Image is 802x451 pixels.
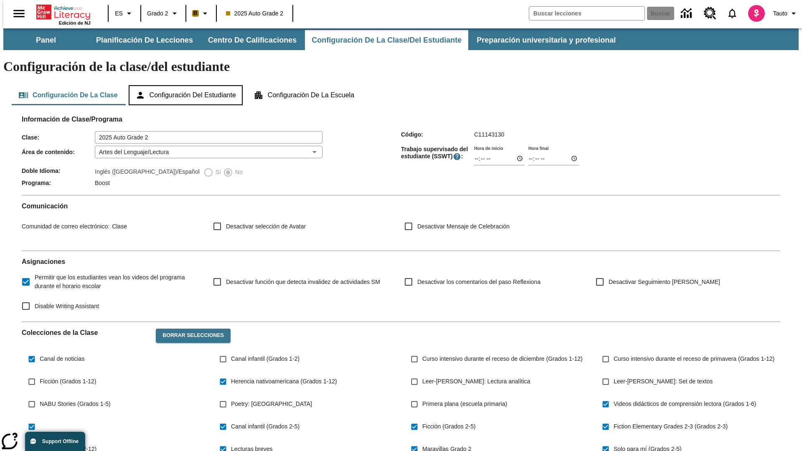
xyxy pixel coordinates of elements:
span: Fiction Elementary Grades 2-3 (Grados 2-3) [614,422,728,431]
button: Configuración del estudiante [129,85,243,105]
span: Área de contenido : [22,149,95,155]
span: Ficción (Grados 1-12) [40,377,96,386]
label: Hora final [528,145,548,151]
span: Leer-[PERSON_NAME]: Lectura analítica [422,377,530,386]
div: Artes del Lenguaje/Lectura [95,146,322,158]
span: Edición de NJ [59,20,91,25]
button: Configuración de la clase [12,85,124,105]
span: Doble Idioma : [22,167,95,174]
button: Borrar selecciones [156,329,231,343]
a: Centro de información [676,2,699,25]
span: Tauto [773,9,787,18]
label: Hora de inicio [474,145,503,151]
span: Boost [95,180,110,186]
span: C11143130 [474,131,504,138]
span: Primera plana (escuela primaria) [422,400,507,408]
span: Clase : [22,134,95,141]
input: Buscar campo [529,7,645,20]
h1: Configuración de la clase/del estudiante [3,59,799,74]
div: Asignaciones [22,258,780,315]
img: avatar image [748,5,765,22]
span: Canal infantil (Grados 1-2) [231,355,299,363]
span: Curso intensivo durante el receso de diciembre (Grados 1-12) [422,355,583,363]
span: Clase [109,223,127,230]
span: Desactivar función que detecta invalidez de actividades SM [226,278,380,286]
span: NABU Stories (Grados 1-5) [40,400,111,408]
span: Desactivar selección de Avatar [226,222,306,231]
span: Videos didácticos de comprensión lectora (Grados 1-6) [614,400,756,408]
h2: Información de Clase/Programa [22,115,780,123]
span: Poetry: [GEOGRAPHIC_DATA] [231,400,312,408]
span: Curso intensivo durante el receso de primavera (Grados 1-12) [614,355,774,363]
span: 2025 Auto Grade 2 [226,9,284,18]
span: ES [115,9,123,18]
a: Portada [36,4,91,20]
span: Código : [401,131,474,138]
button: Support Offline [25,432,85,451]
div: Portada [36,3,91,25]
span: Herencia nativoamericana (Grados 1-12) [231,377,337,386]
span: Ficción (Grados 2-5) [422,422,476,431]
button: Planificación de lecciones [89,30,200,50]
span: Comunidad de correo electrónico : [22,223,109,230]
span: Programa : [22,180,95,186]
h2: Asignaciones [22,258,780,266]
div: Subbarra de navegación [3,30,623,50]
label: Inglés ([GEOGRAPHIC_DATA])/Español [95,167,200,177]
span: Canal infantil (Grados 2-5) [231,422,299,431]
a: Notificaciones [721,3,743,24]
button: Panel [4,30,88,50]
span: Canal de noticias [40,355,84,363]
button: Perfil/Configuración [770,6,802,21]
button: Centro de calificaciones [201,30,303,50]
span: Desactivar los comentarios del paso Reflexiona [417,278,541,286]
button: Escoja un nuevo avatar [743,3,770,24]
span: Support Offline [42,438,79,444]
a: Centro de recursos, Se abrirá en una pestaña nueva. [699,2,721,25]
button: Boost El color de la clase es anaranjado claro. Cambiar el color de la clase. [189,6,213,21]
button: Lenguaje: ES, Selecciona un idioma [111,6,138,21]
h2: Comunicación [22,202,780,210]
span: Desactivar Seguimiento [PERSON_NAME] [609,278,720,286]
h2: Colecciones de la Clase [22,329,149,337]
button: Configuración de la escuela [247,85,361,105]
span: Disable Writing Assistant [35,302,99,311]
span: Trabajo supervisado del estudiante (SSWT) : [401,146,474,161]
span: Sí [213,168,221,177]
span: Grado 2 [147,9,168,18]
span: Desactivar Mensaje de Celebración [417,222,510,231]
button: Configuración de la clase/del estudiante [305,30,468,50]
input: Clase [95,131,322,144]
button: Preparación universitaria y profesional [470,30,622,50]
div: Subbarra de navegación [3,28,799,50]
button: Grado: Grado 2, Elige un grado [144,6,183,21]
div: Comunicación [22,202,780,244]
span: B [193,8,198,18]
div: Configuración de la clase/del estudiante [12,85,790,105]
button: El Tiempo Supervisado de Trabajo Estudiantil es el período durante el cual los estudiantes pueden... [453,152,461,161]
span: Permitir que los estudiantes vean los videos del programa durante el horario escolar [35,273,200,291]
span: Leer-[PERSON_NAME]: Set de textos [614,377,713,386]
span: No [233,168,243,177]
button: Abrir el menú lateral [7,1,31,26]
div: Información de Clase/Programa [22,124,780,188]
